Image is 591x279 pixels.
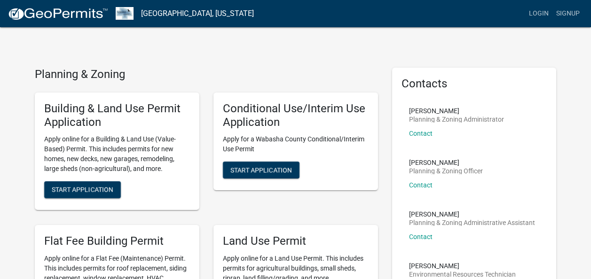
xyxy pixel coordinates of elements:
p: [PERSON_NAME] [409,159,483,166]
p: [PERSON_NAME] [409,263,516,269]
a: Contact [409,233,433,240]
h5: Land Use Permit [223,234,369,248]
a: Login [525,5,552,23]
p: Apply online for a Building & Land Use (Value-Based) Permit. This includes permits for new homes,... [44,134,190,174]
p: [PERSON_NAME] [409,108,504,114]
button: Start Application [223,162,299,178]
p: Apply for a Wabasha County Conditional/Interim Use Permit [223,134,369,154]
p: Planning & Zoning Officer [409,168,483,174]
a: Contact [409,130,433,137]
span: Start Application [230,166,292,174]
h4: Planning & Zoning [35,68,378,81]
p: Planning & Zoning Administrative Assistant [409,219,535,226]
span: Start Application [52,186,113,194]
p: Environmental Resources Technician [409,271,516,278]
h5: Contacts [402,77,547,91]
h5: Conditional Use/Interim Use Application [223,102,369,129]
p: [PERSON_NAME] [409,211,535,217]
button: Start Application [44,181,121,198]
h5: Flat Fee Building Permit [44,234,190,248]
p: Planning & Zoning Administrator [409,116,504,123]
a: [GEOGRAPHIC_DATA], [US_STATE] [141,6,254,22]
a: Signup [552,5,583,23]
h5: Building & Land Use Permit Application [44,102,190,129]
a: Contact [409,181,433,189]
img: Wabasha County, Minnesota [116,7,134,20]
